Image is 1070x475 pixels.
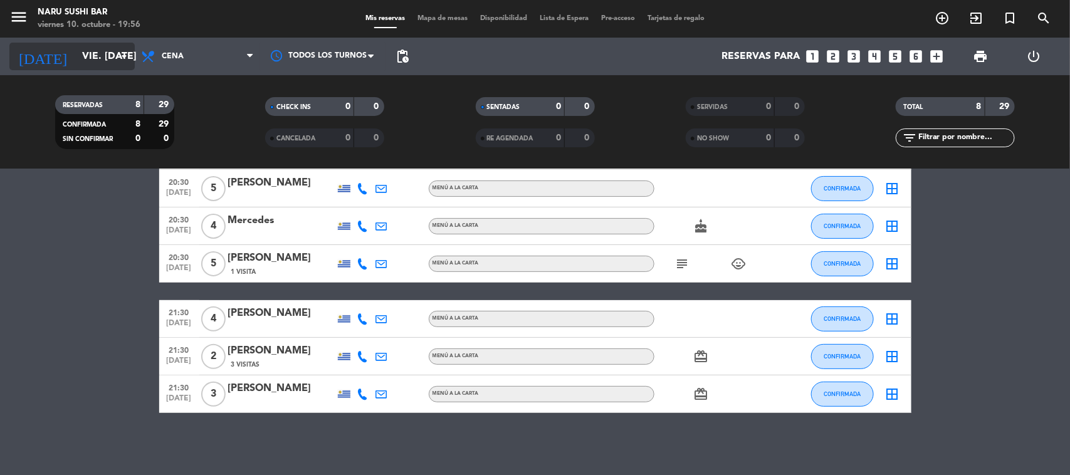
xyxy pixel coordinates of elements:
[164,319,195,333] span: [DATE]
[135,100,140,109] strong: 8
[228,305,335,321] div: [PERSON_NAME]
[766,133,771,142] strong: 0
[556,133,561,142] strong: 0
[794,102,802,111] strong: 0
[908,48,925,65] i: looks_6
[433,316,479,321] span: MENÚ A LA CARTA
[794,133,802,142] strong: 0
[231,360,260,370] span: 3 Visitas
[231,267,256,277] span: 1 Visita
[917,131,1014,145] input: Filtrar por nombre...
[824,390,861,397] span: CONFIRMADA
[9,8,28,31] button: menu
[929,48,945,65] i: add_box
[164,249,195,264] span: 20:30
[694,349,709,364] i: card_giftcard
[38,19,140,31] div: viernes 10. octubre - 19:56
[63,102,103,108] span: RESERVADAS
[374,102,382,111] strong: 0
[824,222,861,229] span: CONFIRMADA
[345,133,350,142] strong: 0
[433,223,479,228] span: MENÚ A LA CARTA
[595,15,641,22] span: Pre-acceso
[433,391,479,396] span: MENÚ A LA CARTA
[345,102,350,111] strong: 0
[641,15,711,22] span: Tarjetas de regalo
[164,189,195,203] span: [DATE]
[9,43,76,70] i: [DATE]
[38,6,140,19] div: NARU Sushi Bar
[433,353,479,358] span: MENÚ A LA CARTA
[675,256,690,271] i: subject
[162,52,184,61] span: Cena
[135,120,140,128] strong: 8
[201,214,226,239] span: 4
[533,15,595,22] span: Lista de Espera
[487,135,533,142] span: RE AGENDADA
[811,176,874,201] button: CONFIRMADA
[694,219,709,234] i: cake
[885,219,900,234] i: border_all
[694,387,709,402] i: card_giftcard
[1007,38,1061,75] div: LOG OUT
[977,102,982,111] strong: 8
[697,135,729,142] span: NO SHOW
[164,394,195,409] span: [DATE]
[697,104,728,110] span: SERVIDAS
[201,382,226,407] span: 3
[556,102,561,111] strong: 0
[276,135,315,142] span: CANCELADA
[164,305,195,319] span: 21:30
[811,344,874,369] button: CONFIRMADA
[885,387,900,402] i: border_all
[433,185,479,191] span: MENÚ A LA CARTA
[766,102,771,111] strong: 0
[885,349,900,364] i: border_all
[164,226,195,241] span: [DATE]
[902,130,917,145] i: filter_list
[228,250,335,266] div: [PERSON_NAME]
[201,306,226,331] span: 4
[395,49,410,64] span: pending_actions
[228,175,335,191] div: [PERSON_NAME]
[201,251,226,276] span: 5
[1002,11,1017,26] i: turned_in_not
[433,261,479,266] span: MENÚ A LA CARTA
[811,251,874,276] button: CONFIRMADA
[374,133,382,142] strong: 0
[584,133,592,142] strong: 0
[159,120,171,128] strong: 29
[805,48,821,65] i: looks_one
[811,214,874,239] button: CONFIRMADA
[885,311,900,326] i: border_all
[824,353,861,360] span: CONFIRMADA
[201,176,226,201] span: 5
[824,315,861,322] span: CONFIRMADA
[159,100,171,109] strong: 29
[117,49,132,64] i: arrow_drop_down
[968,11,983,26] i: exit_to_app
[228,212,335,229] div: Mercedes
[164,174,195,189] span: 20:30
[164,134,171,143] strong: 0
[584,102,592,111] strong: 0
[973,49,988,64] span: print
[1036,11,1051,26] i: search
[1026,49,1041,64] i: power_settings_new
[732,256,747,271] i: child_care
[164,380,195,394] span: 21:30
[164,357,195,371] span: [DATE]
[867,48,883,65] i: looks_4
[903,104,923,110] span: TOTAL
[888,48,904,65] i: looks_5
[276,104,311,110] span: CHECK INS
[935,11,950,26] i: add_circle_outline
[164,264,195,278] span: [DATE]
[811,382,874,407] button: CONFIRMADA
[487,104,520,110] span: SENTADAS
[228,380,335,397] div: [PERSON_NAME]
[164,212,195,226] span: 20:30
[722,51,800,63] span: Reservas para
[826,48,842,65] i: looks_two
[63,136,113,142] span: SIN CONFIRMAR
